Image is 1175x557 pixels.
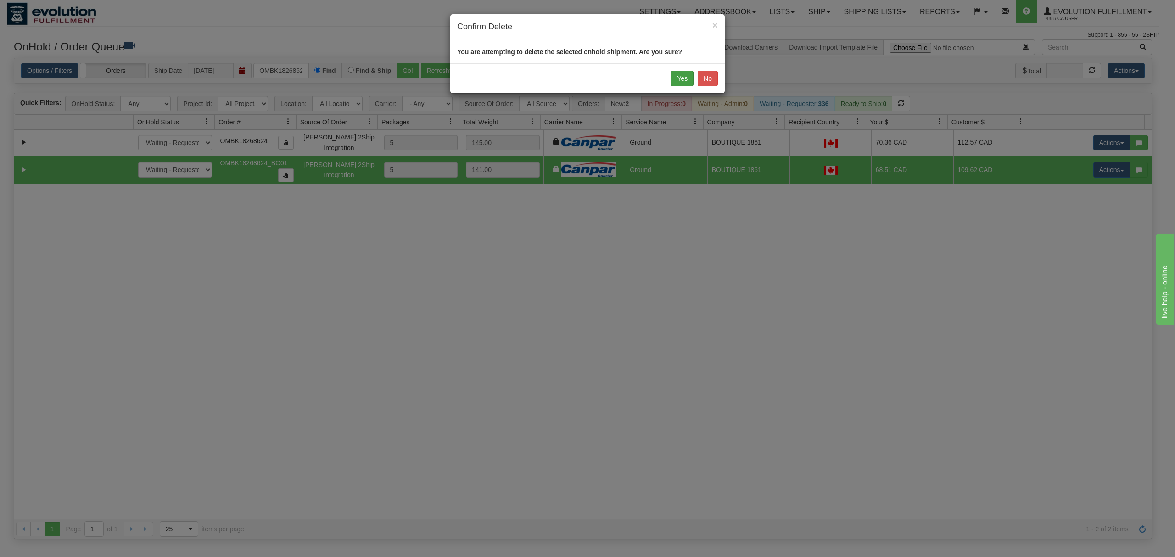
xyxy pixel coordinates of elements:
[457,48,682,56] strong: You are attempting to delete the selected onhold shipment. Are you sure?
[671,71,694,86] button: Yes
[712,20,718,30] span: ×
[712,20,718,30] button: Close
[457,21,718,33] h4: Confirm Delete
[698,71,718,86] button: No
[1154,232,1174,325] iframe: chat widget
[7,6,85,17] div: live help - online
